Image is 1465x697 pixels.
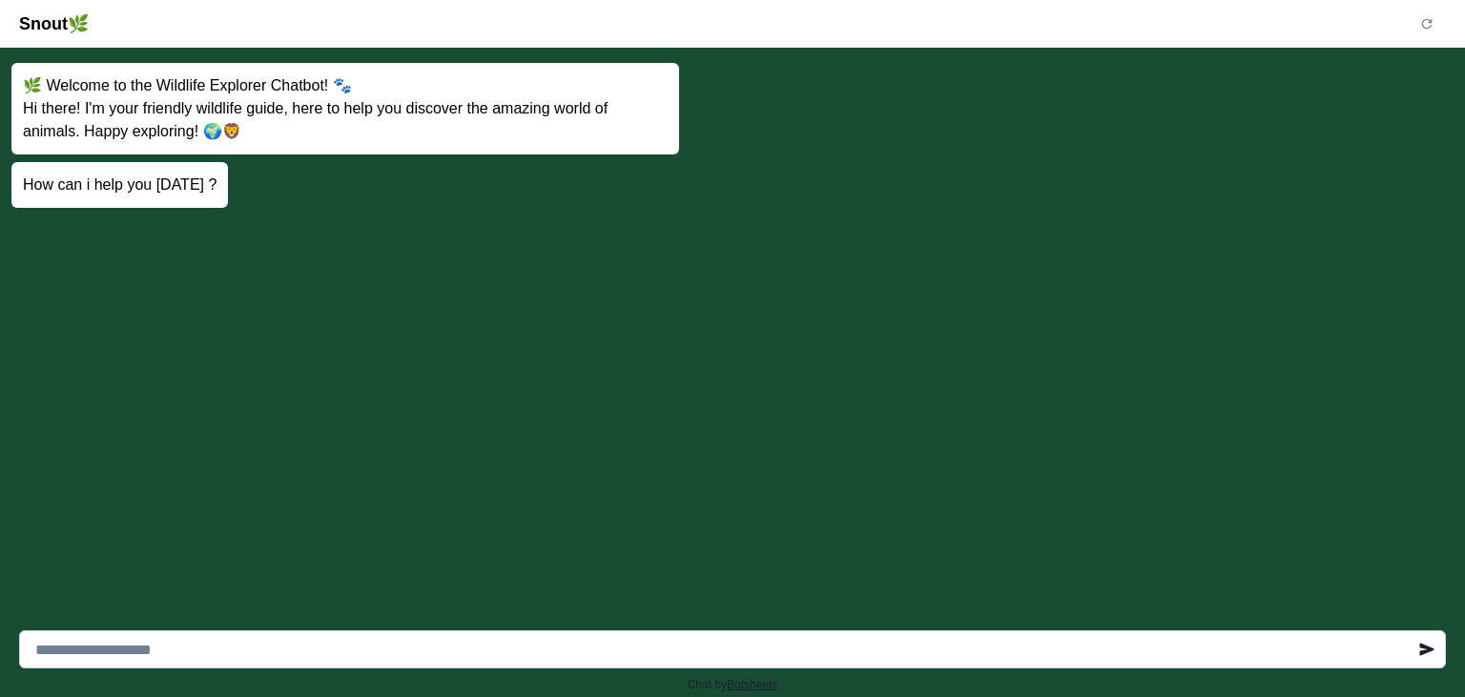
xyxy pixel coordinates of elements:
[19,11,115,37] p: Snout🌿
[727,678,777,691] a: Botsheets
[23,74,668,97] p: 🌿 Welcome to the Wildlife Explorer Chatbot! 🐾
[23,97,668,143] p: Hi there! I'm your friendly wildlife guide, here to help you discover the amazing world of animal...
[1408,5,1446,43] button: Reset
[688,676,778,693] p: Chat by
[23,174,217,196] p: How can i help you [DATE] ?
